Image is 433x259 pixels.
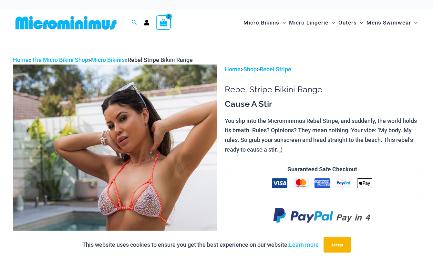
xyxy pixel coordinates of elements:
a: Micro BikinisMenu ToggleMenu Toggle [242,13,287,33]
a: Account icon link [144,20,149,25]
span: Micro Bikinis [243,15,279,31]
p: You slip into the Microminimus Rebel Stripe, and suddenly, the world holds its breath. Rules? Opi... [225,116,420,154]
legend: Guaranteed Safe Checkout [285,164,360,174]
img: MM SHOP LOGO FLAT [13,15,119,30]
a: Home [225,66,241,73]
p: > > [225,65,420,74]
h1: Rebel Stripe Bikini Range [225,85,420,95]
span: Micro Lingerie [289,15,328,31]
span: » » » [13,56,193,63]
span: Menu Toggle [328,15,335,31]
span: Outers [338,15,357,31]
a: Rebel Stripe [260,66,291,73]
span: Rebel Stripe Bikini Range [128,56,193,63]
a: OutersMenu ToggleMenu Toggle [337,13,365,33]
span: Menu Toggle [357,15,363,31]
p: This website uses cookies to ensure you get the best experience on our website. [82,240,319,250]
span: Mens Swimwear [366,15,411,31]
button: Accept [324,237,351,253]
a: The Micro Bikini Shop [32,56,88,63]
a: Home [13,56,29,63]
span: Menu Toggle [411,15,418,31]
a: Search icon link [131,19,137,27]
a: View Shopping Cart, empty [156,15,171,30]
a: Micro Bikinis [91,56,125,63]
span: Menu Toggle [279,15,286,31]
a: Shop [243,66,257,73]
a: Micro LingerieMenu ToggleMenu Toggle [287,13,336,33]
a: Mens SwimwearMenu ToggleMenu Toggle [365,13,419,33]
h3: Cause A Stir [225,99,420,110]
nav: Site Navigation [241,12,420,34]
a: Learn more [289,241,319,248]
